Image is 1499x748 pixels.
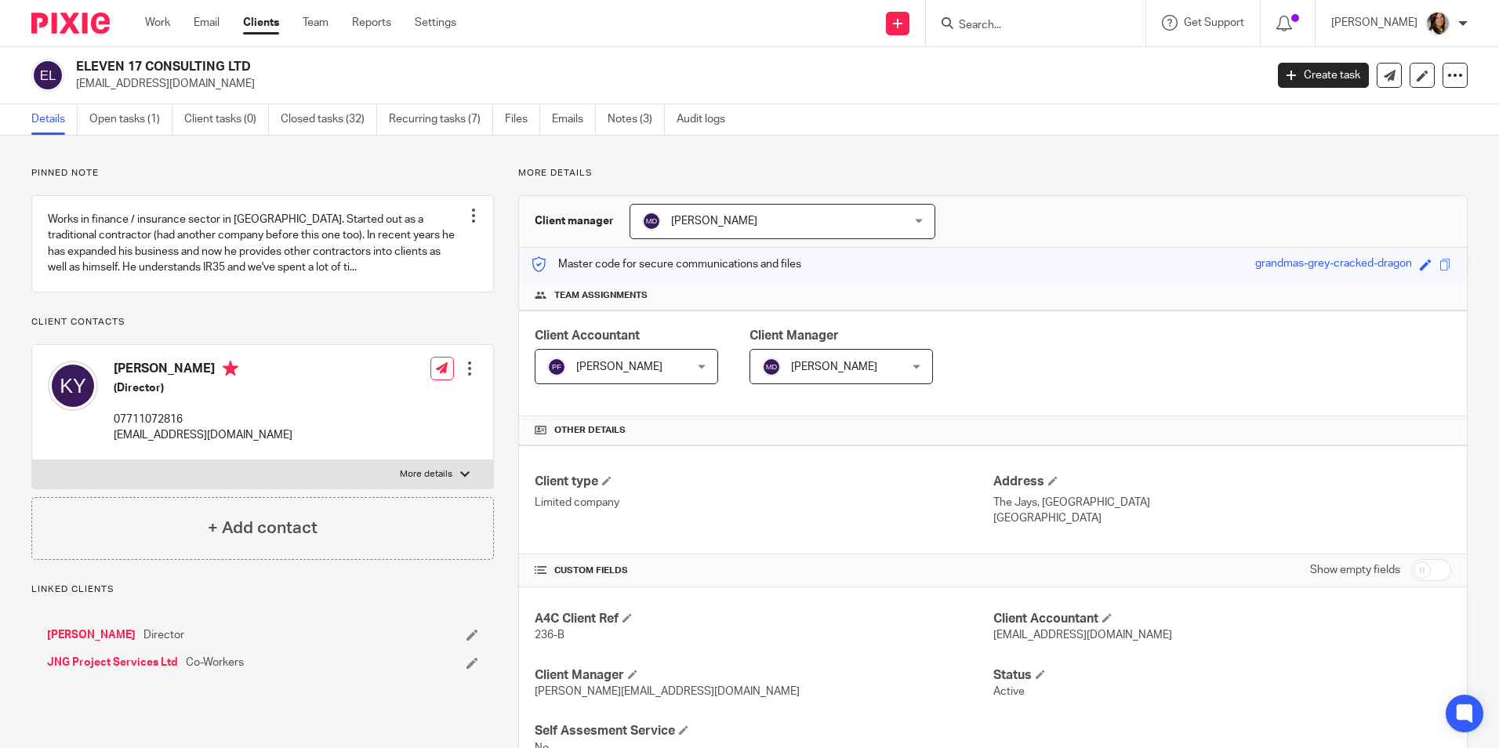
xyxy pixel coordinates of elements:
a: Work [145,15,170,31]
p: [EMAIL_ADDRESS][DOMAIN_NAME] [114,427,292,443]
h3: Client manager [535,213,614,229]
a: Emails [552,104,596,135]
a: Team [303,15,328,31]
p: [PERSON_NAME] [1331,15,1417,31]
span: Director [143,627,184,643]
h4: [PERSON_NAME] [114,361,292,380]
a: JNG Project Services Ltd [47,655,178,670]
img: svg%3E [547,358,566,376]
a: Email [194,15,220,31]
label: Show empty fields [1310,562,1400,578]
div: grandmas-grey-cracked-dragon [1255,256,1412,274]
span: Team assignments [554,289,648,302]
p: Pinned note [31,167,494,180]
p: 07711072816 [114,412,292,427]
a: Details [31,104,78,135]
img: svg%3E [48,361,98,411]
h4: Address [993,474,1451,490]
a: Notes (3) [608,104,665,135]
p: More details [518,167,1468,180]
h5: (Director) [114,380,292,396]
h4: Client Accountant [993,611,1451,627]
a: Files [505,104,540,135]
p: Linked clients [31,583,494,596]
p: Master code for secure communications and files [531,256,801,272]
h4: Client Manager [535,667,993,684]
h4: CUSTOM FIELDS [535,565,993,577]
span: Co-Workers [186,655,244,670]
h4: A4C Client Ref [535,611,993,627]
h4: Self Assesment Service [535,723,993,739]
i: Primary [223,361,238,376]
span: Client Manager [749,329,839,342]
a: Open tasks (1) [89,104,172,135]
input: Search [957,19,1098,33]
span: Get Support [1184,17,1244,28]
p: Client contacts [31,316,494,329]
img: svg%3E [642,212,661,231]
p: More details [400,468,452,481]
span: Other details [554,424,626,437]
span: Active [993,686,1025,697]
span: 236-B [535,630,564,641]
a: Settings [415,15,456,31]
a: Closed tasks (32) [281,104,377,135]
img: DSC_4833.jpg [1425,11,1450,36]
p: The Jays, [GEOGRAPHIC_DATA] [993,495,1451,510]
h2: ELEVEN 17 CONSULTING LTD [76,59,1018,75]
p: Limited company [535,495,993,510]
h4: Client type [535,474,993,490]
span: Client Accountant [535,329,640,342]
span: [PERSON_NAME] [671,216,757,227]
img: svg%3E [762,358,781,376]
a: Audit logs [677,104,737,135]
h4: Status [993,667,1451,684]
img: Pixie [31,13,110,34]
a: Client tasks (0) [184,104,269,135]
span: [PERSON_NAME] [791,361,877,372]
img: svg%3E [31,59,64,92]
span: [PERSON_NAME][EMAIL_ADDRESS][DOMAIN_NAME] [535,686,800,697]
p: [GEOGRAPHIC_DATA] [993,510,1451,526]
span: [PERSON_NAME] [576,361,662,372]
h4: + Add contact [208,516,318,540]
p: [EMAIL_ADDRESS][DOMAIN_NAME] [76,76,1254,92]
a: Reports [352,15,391,31]
a: Recurring tasks (7) [389,104,493,135]
a: [PERSON_NAME] [47,627,136,643]
a: Create task [1278,63,1369,88]
a: Clients [243,15,279,31]
span: [EMAIL_ADDRESS][DOMAIN_NAME] [993,630,1172,641]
